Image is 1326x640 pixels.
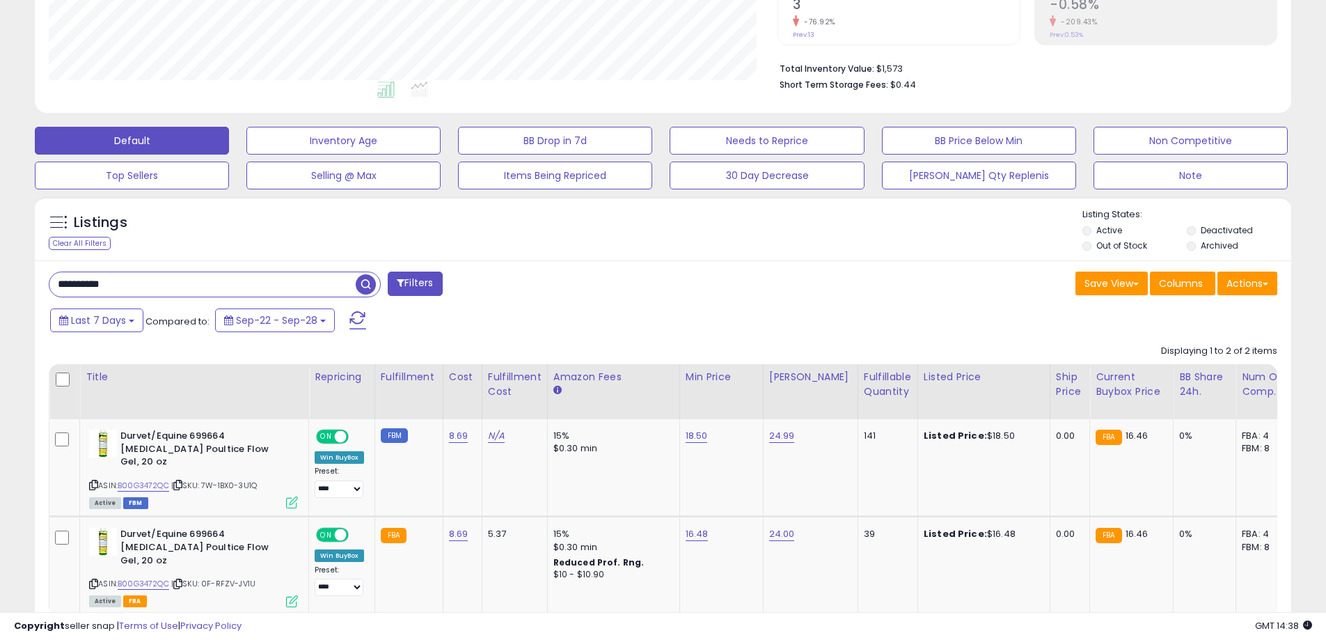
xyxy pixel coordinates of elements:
[1126,527,1149,540] span: 16.46
[458,127,652,155] button: BB Drop in 7d
[347,431,369,443] span: OFF
[488,528,537,540] div: 5.37
[769,429,795,443] a: 24.99
[1179,528,1225,540] div: 0%
[924,429,987,442] b: Listed Price:
[14,620,242,633] div: seller snap | |
[1179,370,1230,399] div: BB Share 24h.
[686,370,757,384] div: Min Price
[882,127,1076,155] button: BB Price Below Min
[1150,272,1215,295] button: Columns
[1056,17,1097,27] small: -209.43%
[864,528,907,540] div: 39
[123,595,147,607] span: FBA
[89,430,298,507] div: ASIN:
[236,313,317,327] span: Sep-22 - Sep-28
[1096,224,1122,236] label: Active
[1126,429,1149,442] span: 16.46
[35,127,229,155] button: Default
[1096,240,1147,251] label: Out of Stock
[119,619,178,632] a: Terms of Use
[1201,240,1238,251] label: Archived
[1217,272,1277,295] button: Actions
[793,31,814,39] small: Prev: 13
[1056,370,1084,399] div: Ship Price
[1075,272,1148,295] button: Save View
[1242,430,1288,442] div: FBA: 4
[864,370,912,399] div: Fulfillable Quantity
[449,429,468,443] a: 8.69
[145,315,210,328] span: Compared to:
[1201,224,1253,236] label: Deactivated
[924,430,1039,442] div: $18.50
[317,529,335,541] span: ON
[89,528,298,605] div: ASIN:
[769,527,795,541] a: 24.00
[553,541,669,554] div: $0.30 min
[317,431,335,443] span: ON
[864,430,907,442] div: 141
[1242,528,1288,540] div: FBA: 4
[670,162,864,189] button: 30 Day Decrease
[1161,345,1277,358] div: Displaying 1 to 2 of 2 items
[246,127,441,155] button: Inventory Age
[50,309,143,332] button: Last 7 Days
[1096,430,1121,445] small: FBA
[118,578,169,590] a: B00G3472QC
[1096,370,1167,399] div: Current Buybox Price
[381,428,408,443] small: FBM
[388,272,442,296] button: Filters
[215,309,335,332] button: Sep-22 - Sep-28
[315,370,369,384] div: Repricing
[553,384,562,397] small: Amazon Fees.
[553,528,669,540] div: 15%
[780,59,1267,76] li: $1,573
[118,480,169,492] a: B00G3472QC
[1096,528,1121,543] small: FBA
[924,527,987,540] b: Listed Price:
[449,370,476,384] div: Cost
[1242,370,1293,399] div: Num of Comp.
[449,527,468,541] a: 8.69
[347,529,369,541] span: OFF
[769,370,852,384] div: [PERSON_NAME]
[488,370,542,399] div: Fulfillment Cost
[171,480,257,491] span: | SKU: 7W-1BX0-3U1Q
[1159,276,1203,290] span: Columns
[89,430,117,458] img: 41zb-kM7JnS._SL40_.jpg
[381,528,407,543] small: FBA
[74,213,127,233] h5: Listings
[686,527,709,541] a: 16.48
[315,549,364,562] div: Win BuyBox
[553,370,674,384] div: Amazon Fees
[882,162,1076,189] button: [PERSON_NAME] Qty Replenis
[171,578,255,589] span: | SKU: 0F-RFZV-JV1U
[315,565,364,597] div: Preset:
[180,619,242,632] a: Privacy Policy
[488,429,505,443] a: N/A
[71,313,126,327] span: Last 7 Days
[1050,31,1083,39] small: Prev: 0.53%
[553,556,645,568] b: Reduced Prof. Rng.
[120,528,290,570] b: Durvet/Equine 699664 [MEDICAL_DATA] Poultice Flow Gel, 20 oz
[14,619,65,632] strong: Copyright
[670,127,864,155] button: Needs to Reprice
[924,528,1039,540] div: $16.48
[86,370,303,384] div: Title
[553,430,669,442] div: 15%
[246,162,441,189] button: Selling @ Max
[890,78,916,91] span: $0.44
[799,17,835,27] small: -76.92%
[686,429,708,443] a: 18.50
[1255,619,1312,632] span: 2025-10-6 14:38 GMT
[123,497,148,509] span: FBM
[315,451,364,464] div: Win BuyBox
[89,497,121,509] span: All listings currently available for purchase on Amazon
[1082,208,1291,221] p: Listing States:
[1094,127,1288,155] button: Non Competitive
[49,237,111,250] div: Clear All Filters
[1056,430,1079,442] div: 0.00
[1242,541,1288,554] div: FBM: 8
[35,162,229,189] button: Top Sellers
[924,370,1044,384] div: Listed Price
